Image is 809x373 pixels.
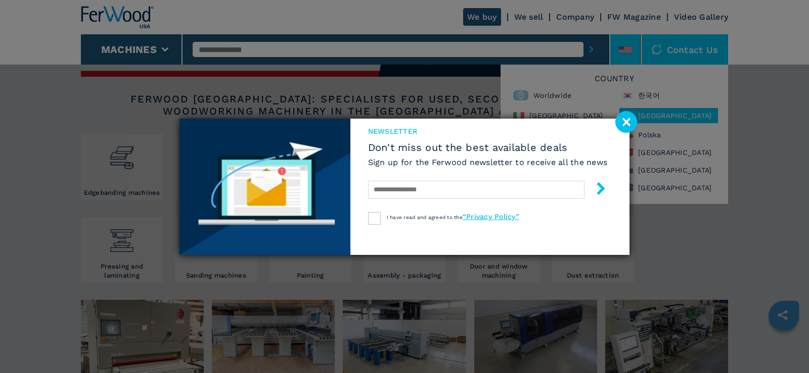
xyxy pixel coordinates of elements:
[368,141,608,153] span: Don't miss out the best available deals
[387,215,519,220] span: I have read and agreed to the
[368,126,608,136] span: newsletter
[463,212,519,221] a: “Privacy Policy”
[179,119,350,255] img: Newsletter image
[368,156,608,168] h6: Sign up for the Ferwood newsletter to receive all the news
[585,178,607,202] button: submit-button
